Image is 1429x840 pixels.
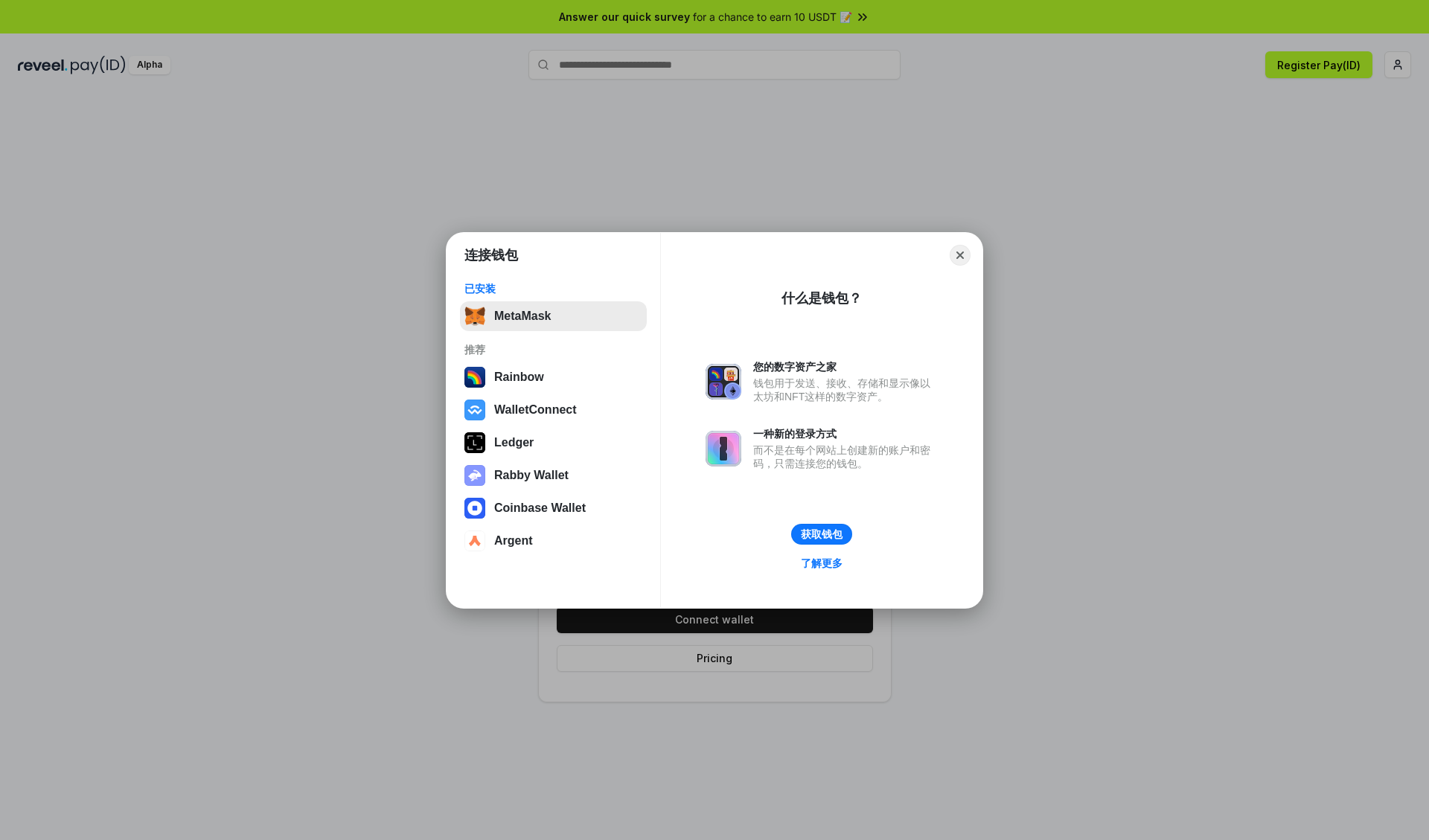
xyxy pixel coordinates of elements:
[464,306,485,327] img: svg+xml,%3Csvg%20fill%3D%22none%22%20height%3D%2233%22%20viewBox%3D%220%200%2035%2033%22%20width%...
[464,432,485,453] img: svg+xml,%3Csvg%20xmlns%3D%22http%3A%2F%2Fwww.w3.org%2F2000%2Fsvg%22%20width%3D%2228%22%20height%3...
[464,465,485,486] img: svg+xml,%3Csvg%20xmlns%3D%22http%3A%2F%2Fwww.w3.org%2F2000%2Fsvg%22%20fill%3D%22none%22%20viewBox...
[753,360,938,373] div: 您的数字资产之家
[494,534,533,548] div: Argent
[464,343,642,356] div: 推荐
[464,367,485,388] img: svg+xml,%3Csvg%20width%3D%22120%22%20height%3D%22120%22%20viewBox%3D%220%200%20120%20120%22%20fil...
[460,395,647,425] button: WalletConnect
[706,431,741,467] img: svg+xml,%3Csvg%20xmlns%3D%22http%3A%2F%2Fwww.w3.org%2F2000%2Fsvg%22%20fill%3D%22none%22%20viewBox...
[781,289,862,307] div: 什么是钱包？
[494,371,544,384] div: Rainbow
[464,530,485,551] img: svg+xml,%3Csvg%20width%3D%2228%22%20height%3D%2228%22%20viewBox%3D%220%200%2028%2028%22%20fill%3D...
[494,469,569,482] div: Rabby Wallet
[494,310,551,323] div: MetaMask
[753,376,938,403] div: 钱包用于发送、接收、存储和显示像以太坊和NFT这样的数字资产。
[460,428,647,458] button: Ledger
[460,526,647,556] button: Argent
[706,364,741,400] img: svg+xml,%3Csvg%20xmlns%3D%22http%3A%2F%2Fwww.w3.org%2F2000%2Fsvg%22%20fill%3D%22none%22%20viewBox...
[464,246,518,264] h1: 连接钱包
[494,436,534,449] div: Ledger
[460,301,647,331] button: MetaMask
[753,427,938,440] div: 一种新的登录方式
[464,282,642,295] div: 已安装
[791,524,852,545] button: 获取钱包
[464,400,485,420] img: svg+xml,%3Csvg%20width%3D%2228%22%20height%3D%2228%22%20viewBox%3D%220%200%2028%2028%22%20fill%3D...
[460,362,647,392] button: Rainbow
[801,528,843,541] div: 获取钱包
[792,554,851,573] a: 了解更多
[460,461,647,490] button: Rabby Wallet
[494,403,577,417] div: WalletConnect
[753,443,938,470] div: 而不是在每个网站上创建新的账户和密码，只需连接您的钱包。
[801,557,843,570] div: 了解更多
[950,245,971,266] button: Close
[464,498,485,519] img: svg+xml,%3Csvg%20width%3D%2228%22%20height%3D%2228%22%20viewBox%3D%220%200%2028%2028%22%20fill%3D...
[494,501,586,515] div: Coinbase Wallet
[460,493,647,523] button: Coinbase Wallet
